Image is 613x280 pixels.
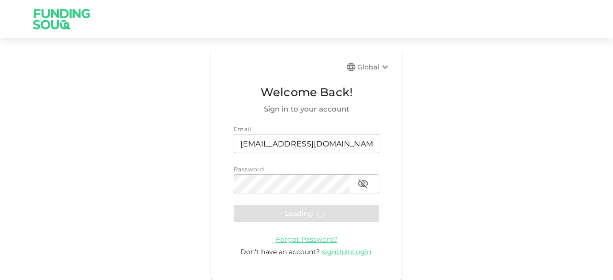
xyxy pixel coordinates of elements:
[240,247,320,256] span: Don't have an account?
[276,235,338,244] a: Forgot Password?
[234,103,379,115] span: Sign in to your account
[322,247,371,256] span: signUpInLogin
[234,83,379,101] span: Welcome Back!
[357,61,391,73] div: Global
[234,134,379,153] input: email
[234,174,350,193] input: password
[234,125,251,133] span: Email
[234,166,264,173] span: Password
